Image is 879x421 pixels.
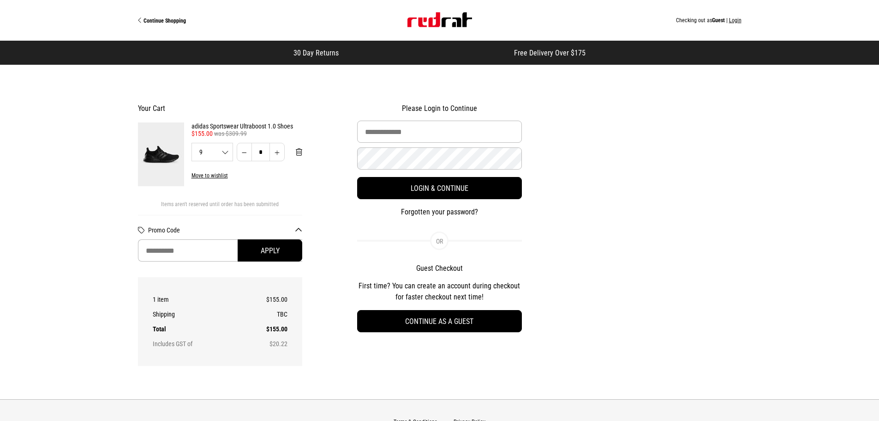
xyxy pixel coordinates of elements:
input: Password [357,147,522,170]
span: was $309.99 [214,130,247,137]
td: $155.00 [240,292,287,307]
iframe: Customer reviews powered by Trustpilot [577,104,741,266]
button: Decrease quantity [237,143,252,161]
button: Increase quantity [269,143,285,161]
span: | [726,17,728,24]
div: Items aren't reserved until order has been submitted [138,201,303,215]
p: First time? You can create an account during checkout for faster checkout next time! [357,281,522,303]
button: Login & Continue [357,177,522,199]
button: Continue as a guest [357,310,522,332]
th: Shipping [153,307,241,322]
button: Remove from cart [288,143,310,161]
h2: Please Login to Continue [357,104,522,113]
img: Red Rat [407,12,472,27]
span: 30 Day Returns [293,49,339,57]
button: Forgotten your password? [357,207,522,218]
iframe: Customer reviews powered by Trustpilot [357,48,496,57]
span: 9 [192,149,233,155]
a: Continue Shopping [138,17,289,24]
th: Includes GST of [153,336,241,351]
td: TBC [240,307,287,322]
span: Continue Shopping [144,18,186,24]
input: Promo Code [138,239,303,262]
th: 1 item [153,292,241,307]
input: Quantity [251,143,270,161]
td: $155.00 [240,322,287,336]
div: Checking out as [289,17,741,24]
a: adidas Sportswear Ultraboost 1.0 Shoes [191,122,303,130]
button: Login [729,17,741,24]
th: Total [153,322,241,336]
img: adidas Sportswear Ultraboost 1.0 Shoes [138,122,184,186]
span: Free Delivery Over $175 [514,49,586,57]
h2: Guest Checkout [357,264,522,273]
input: Email Address [357,121,522,143]
td: $20.22 [240,336,287,351]
h2: Your Cart [138,104,303,113]
button: Move to wishlist [184,172,228,179]
button: Apply [238,239,302,262]
button: Promo Code [148,226,303,234]
span: Guest [712,17,725,24]
span: $155.00 [191,130,213,137]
